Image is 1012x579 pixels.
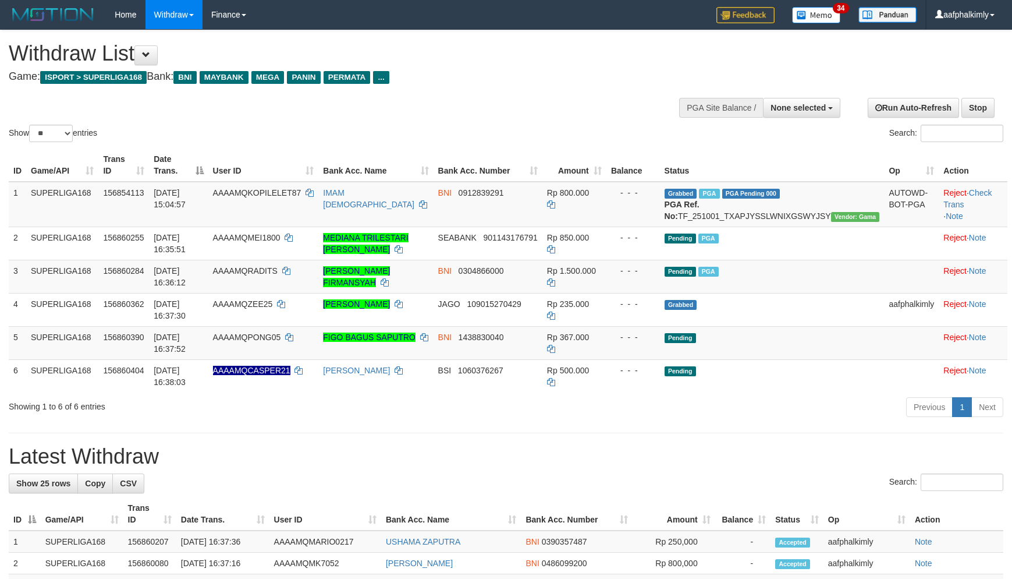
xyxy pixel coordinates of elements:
a: Show 25 rows [9,474,78,493]
td: · [939,326,1007,359]
th: User ID: activate to sort column ascending [269,497,381,531]
div: Showing 1 to 6 of 6 entries [9,396,413,412]
span: [DATE] 16:36:12 [154,266,186,287]
td: 1 [9,531,41,553]
img: panduan.png [858,7,917,23]
span: 156860255 [103,233,144,242]
a: Note [946,211,963,221]
span: Rp 800.000 [547,188,589,197]
a: [PERSON_NAME] [386,559,453,568]
th: Action [910,497,1003,531]
td: 156860207 [123,531,176,553]
td: SUPERLIGA168 [26,326,98,359]
td: aafphalkimly [823,553,910,574]
td: [DATE] 16:37:16 [176,553,269,574]
th: Trans ID: activate to sort column ascending [98,149,149,182]
td: · [939,227,1007,260]
td: 156860080 [123,553,176,574]
a: 1 [952,397,972,417]
span: [DATE] 15:04:57 [154,188,186,209]
img: Feedback.jpg [716,7,775,23]
th: Game/API: activate to sort column ascending [26,149,98,182]
span: Copy 0912839291 to clipboard [459,188,504,197]
span: PERMATA [324,71,371,84]
th: Balance [606,149,660,182]
div: - - - [611,187,655,199]
h1: Withdraw List [9,42,663,65]
a: [PERSON_NAME] FIRMANSYAH [323,266,390,287]
span: Pending [665,267,696,277]
a: [PERSON_NAME] [323,366,390,375]
span: 156860284 [103,266,144,276]
a: Reject [943,299,967,309]
a: Reject [943,188,967,197]
a: Next [971,397,1003,417]
span: 34 [833,3,848,13]
span: Accepted [775,538,810,548]
th: Game/API: activate to sort column ascending [41,497,123,531]
span: [DATE] 16:38:03 [154,366,186,387]
a: Run Auto-Refresh [868,98,959,118]
td: TF_251001_TXAPJYSSLWNIXGSWYJSY [660,182,885,227]
a: Reject [943,233,967,242]
span: BNI [525,559,539,568]
td: SUPERLIGA168 [26,359,98,393]
span: Rp 1.500.000 [547,266,596,276]
td: · [939,359,1007,393]
span: 156860404 [103,366,144,375]
th: Balance: activate to sort column ascending [715,497,770,531]
span: AAAAMQMEI1800 [213,233,280,242]
td: · [939,293,1007,326]
a: Note [915,559,932,568]
div: - - - [611,365,655,376]
td: SUPERLIGA168 [26,227,98,260]
span: MAYBANK [200,71,248,84]
label: Show entries [9,125,97,142]
span: Rp 235.000 [547,299,589,309]
span: 156860362 [103,299,144,309]
a: Note [969,366,986,375]
a: FIGO BAGUS SAPUTRO [323,333,416,342]
button: None selected [763,98,840,118]
a: MEDIANA TRILESTARI [PERSON_NAME] [323,233,409,254]
span: Copy 901143176791 to clipboard [483,233,537,242]
span: JAGO [438,299,460,309]
span: BNI [173,71,196,84]
label: Search: [889,474,1003,491]
td: AUTOWD-BOT-PGA [884,182,939,227]
span: Copy [85,479,105,488]
div: - - - [611,232,655,243]
a: Check Trans [943,188,992,209]
th: Date Trans.: activate to sort column descending [149,149,208,182]
span: Marked by aafsengchandara [698,234,719,243]
td: SUPERLIGA168 [41,531,123,553]
span: Copy 1438830040 to clipboard [459,333,504,342]
span: Marked by aafchhiseyha [699,189,719,199]
th: Bank Acc. Name: activate to sort column ascending [318,149,433,182]
td: SUPERLIGA168 [26,182,98,227]
td: SUPERLIGA168 [26,293,98,326]
td: 2 [9,227,26,260]
span: Show 25 rows [16,479,70,488]
a: Note [969,233,986,242]
span: BNI [438,188,452,197]
td: Rp 250,000 [633,531,715,553]
span: Nama rekening ada tanda titik/strip, harap diedit [213,366,290,375]
td: AAAAMQMK7052 [269,553,381,574]
th: Date Trans.: activate to sort column ascending [176,497,269,531]
a: IMAM [DEMOGRAPHIC_DATA] [323,188,414,209]
div: - - - [611,265,655,277]
a: CSV [112,474,144,493]
span: CSV [120,479,137,488]
span: Accepted [775,559,810,569]
th: Amount: activate to sort column ascending [633,497,715,531]
input: Search: [921,125,1003,142]
span: PANIN [287,71,320,84]
span: [DATE] 16:37:30 [154,299,186,320]
input: Search: [921,474,1003,491]
span: Grabbed [665,189,697,199]
th: Bank Acc. Number: activate to sort column ascending [434,149,542,182]
td: Rp 800,000 [633,553,715,574]
th: Status [660,149,885,182]
th: Trans ID: activate to sort column ascending [123,497,176,531]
